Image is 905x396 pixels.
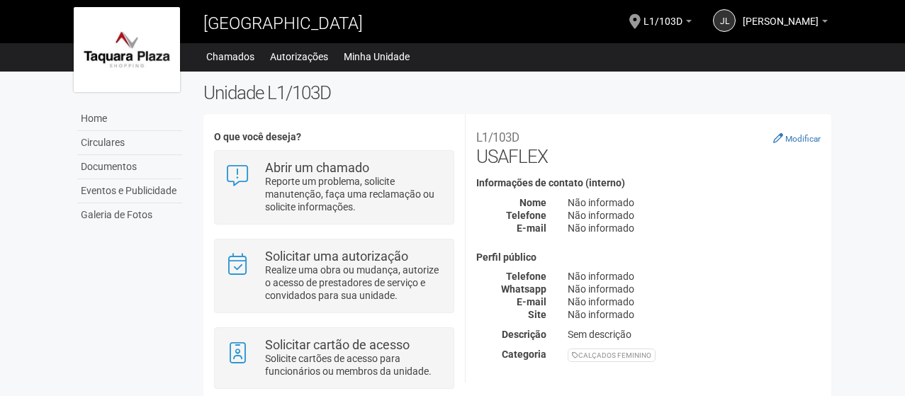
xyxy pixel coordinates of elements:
div: Sem descrição [557,328,831,341]
strong: Categoria [502,349,546,360]
a: [PERSON_NAME] [743,18,828,29]
a: JL [713,9,736,32]
strong: Descrição [502,329,546,340]
a: Autorizações [270,47,328,67]
a: Chamados [206,47,254,67]
div: Não informado [557,283,831,295]
a: Modificar [773,132,821,144]
a: Home [77,107,182,131]
a: Documentos [77,155,182,179]
a: Circulares [77,131,182,155]
h4: O que você deseja? [214,132,454,142]
div: Não informado [557,196,831,209]
strong: E-mail [517,296,546,307]
a: L1/103D [643,18,692,29]
span: Jennifer Lorena [743,2,819,27]
a: Solicitar cartão de acesso Solicite cartões de acesso para funcionários ou membros da unidade. [225,339,443,378]
span: L1/103D [643,2,682,27]
a: Solicitar uma autorização Realize uma obra ou mudança, autorize o acesso de prestadores de serviç... [225,250,443,302]
strong: Telefone [506,271,546,282]
strong: Telefone [506,210,546,221]
div: Não informado [557,209,831,222]
div: Não informado [557,308,831,321]
h4: Perfil público [476,252,821,263]
div: Não informado [557,222,831,234]
a: Eventos e Publicidade [77,179,182,203]
h4: Informações de contato (interno) [476,178,821,188]
strong: Solicitar cartão de acesso [265,337,410,352]
small: L1/103D [476,130,519,145]
strong: Solicitar uma autorização [265,249,408,264]
a: Galeria de Fotos [77,203,182,227]
div: Não informado [557,295,831,308]
a: Abrir um chamado Reporte um problema, solicite manutenção, faça uma reclamação ou solicite inform... [225,162,443,213]
p: Solicite cartões de acesso para funcionários ou membros da unidade. [265,352,443,378]
small: (3) [588,383,599,392]
strong: E-mail [517,222,546,234]
div: CALÇADOS FEMININO [568,349,656,362]
strong: Abrir um chamado [265,160,369,175]
strong: Site [528,309,546,320]
p: Realize uma obra ou mudança, autorize o acesso de prestadores de serviço e convidados para sua un... [265,264,443,302]
div: Não informado [557,270,831,283]
strong: Whatsapp [501,283,546,295]
strong: Nome [519,197,546,208]
h2: USAFLEX [476,125,821,167]
span: [GEOGRAPHIC_DATA] [203,13,363,33]
a: Minha Unidade [344,47,410,67]
small: Modificar [785,134,821,144]
small: (6) [522,383,533,392]
h2: Unidade L1/103D [203,82,832,103]
p: Reporte um problema, solicite manutenção, faça uma reclamação ou solicite informações. [265,175,443,213]
img: logo.jpg [74,7,180,92]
